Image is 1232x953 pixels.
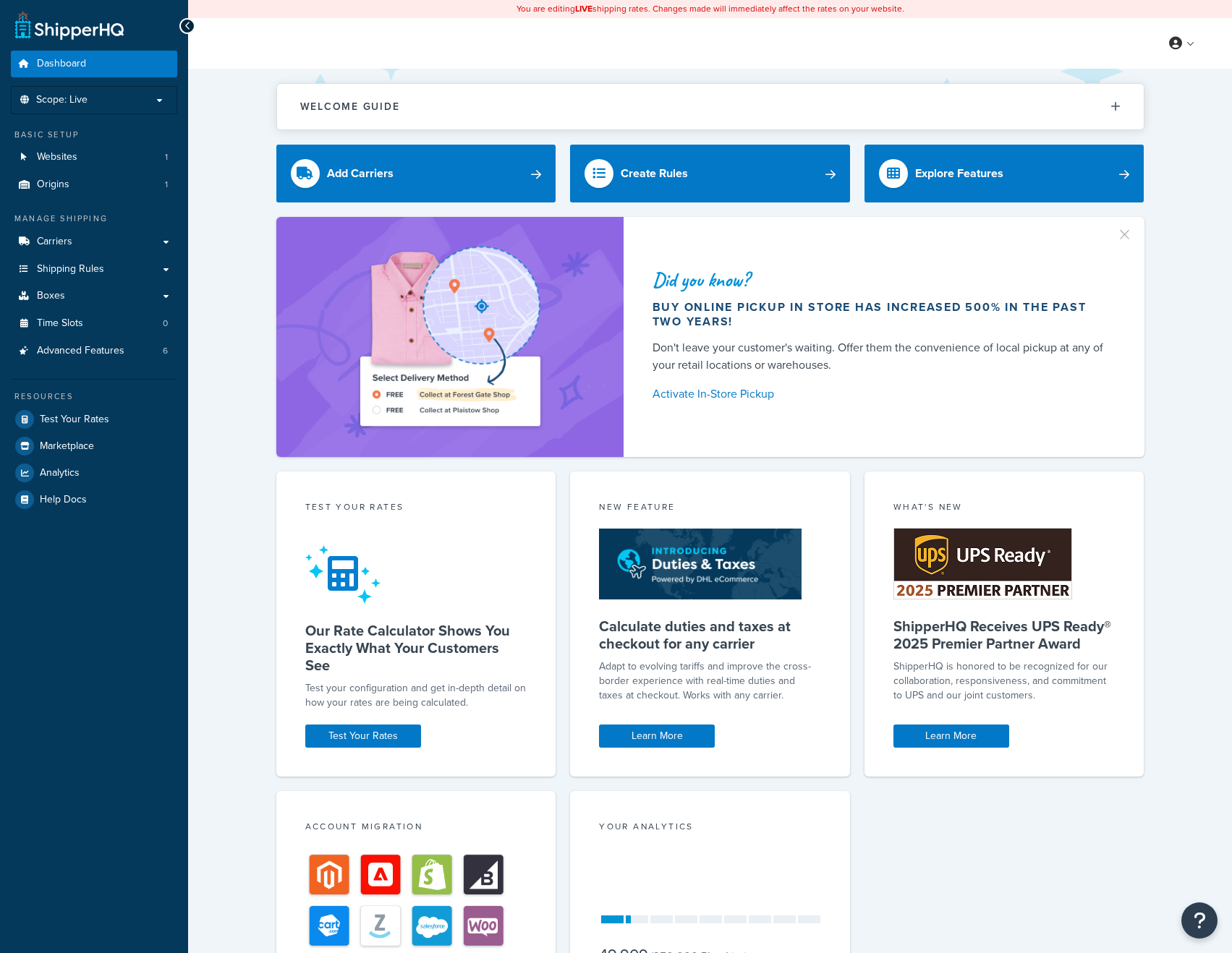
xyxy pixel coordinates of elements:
div: Did you know? [653,270,1110,290]
button: Open Resource Center [1181,902,1218,939]
span: Marketplace [40,440,94,453]
span: Dashboard [37,58,86,70]
div: What's New [893,500,1116,517]
div: Account Migration [305,820,527,837]
a: Dashboard [11,51,177,77]
div: Explore Features [915,163,1003,184]
a: Shipping Rules [11,256,177,283]
p: ShipperHQ is honored to be recognized for our collaboration, responsiveness, and commitment to UP... [893,659,1116,703]
img: ad-shirt-map-b0359fc47e01cab431d101c4b569394f6a03f54285957d908178d52f29eb9668.png [319,239,581,435]
a: Help Docs [11,487,177,513]
a: Test Your Rates [11,406,177,432]
a: Boxes [11,283,177,309]
span: Time Slots [37,317,83,330]
span: Scope: Live [36,94,88,106]
li: Time Slots [11,310,177,337]
a: Create Rules [570,145,850,202]
a: Websites1 [11,144,177,171]
span: Carriers [37,236,72,248]
span: Websites [37,151,77,163]
span: Boxes [37,290,65,302]
a: Carriers [11,228,177,255]
h5: Calculate duties and taxes at checkout for any carrier [599,617,821,652]
h5: Our Rate Calculator Shows You Exactly What Your Customers See [305,622,527,674]
a: Advanced Features6 [11,338,177,364]
a: Origins1 [11,171,177,198]
p: Adapt to evolving tariffs and improve the cross-border experience with real-time duties and taxes... [599,659,821,703]
li: Origins [11,171,177,198]
div: Resources [11,390,177,403]
a: Activate In-Store Pickup [653,384,1110,404]
div: Add Carriers [327,163,394,184]
div: Test your configuration and get in-depth detail on how your rates are being calculated. [305,681,527,710]
span: 0 [163,317,168,330]
b: LIVE [575,2,592,15]
span: Shipping Rules [37,263,104,275]
div: Don't leave your customer's waiting. Offer them the convenience of local pickup at any of your re... [653,339,1110,374]
button: Welcome Guide [277,84,1144,129]
span: 1 [165,179,168,191]
div: Create Rules [621,163,688,184]
span: Analytics [40,467,80,479]
div: Basic Setup [11,129,177,141]
span: Advanced Features [37,345,124,357]
div: Test your rates [305,500,527,517]
div: Manage Shipping [11,213,177,225]
a: Time Slots0 [11,310,177,337]
a: Explore Features [864,145,1144,202]
span: Origins [37,179,69,191]
span: 6 [163,345,168,357]
li: Advanced Features [11,338,177,364]
a: Marketplace [11,433,177,459]
h5: ShipperHQ Receives UPS Ready® 2025 Premier Partner Award [893,617,1116,652]
span: Help Docs [40,494,87,506]
span: 1 [165,151,168,163]
a: Learn More [893,725,1009,748]
a: Learn More [599,725,715,748]
a: Analytics [11,460,177,486]
span: Test Your Rates [40,414,109,426]
div: Buy online pickup in store has increased 500% in the past two years! [653,300,1110,329]
a: Add Carriers [276,145,556,202]
div: New Feature [599,500,821,517]
li: Websites [11,144,177,171]
a: Test Your Rates [305,725,421,748]
div: Your Analytics [599,820,821,837]
h2: Welcome Guide [300,101,400,112]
